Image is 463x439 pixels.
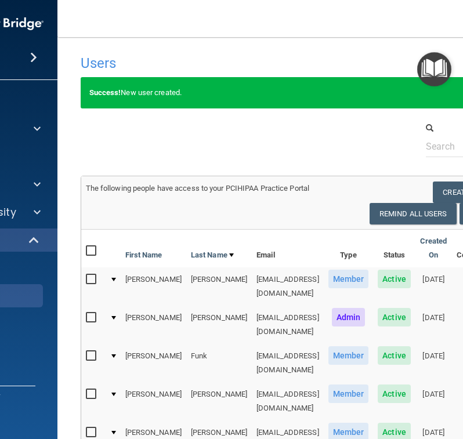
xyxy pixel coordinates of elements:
[252,344,324,382] td: [EMAIL_ADDRESS][DOMAIN_NAME]
[125,248,162,262] a: First Name
[378,270,411,288] span: Active
[328,384,369,403] span: Member
[415,382,452,420] td: [DATE]
[252,230,324,267] th: Email
[324,230,374,267] th: Type
[81,56,358,71] h4: Users
[121,267,186,306] td: [PERSON_NAME]
[378,384,411,403] span: Active
[417,52,451,86] button: Open Resource Center
[420,234,447,262] a: Created On
[121,306,186,344] td: [PERSON_NAME]
[252,382,324,420] td: [EMAIL_ADDRESS][DOMAIN_NAME]
[378,308,411,326] span: Active
[86,184,310,193] span: The following people have access to your PCIHIPAA Practice Portal
[332,308,366,326] span: Admin
[252,267,324,306] td: [EMAIL_ADDRESS][DOMAIN_NAME]
[415,267,452,306] td: [DATE]
[328,346,369,365] span: Member
[89,88,121,97] strong: Success!
[191,248,234,262] a: Last Name
[378,346,411,365] span: Active
[370,203,457,224] button: Remind All Users
[373,230,415,267] th: Status
[186,344,252,382] td: Funk
[252,306,324,344] td: [EMAIL_ADDRESS][DOMAIN_NAME]
[121,382,186,420] td: [PERSON_NAME]
[121,344,186,382] td: [PERSON_NAME]
[328,270,369,288] span: Member
[186,306,252,344] td: [PERSON_NAME]
[186,382,252,420] td: [PERSON_NAME]
[186,267,252,306] td: [PERSON_NAME]
[415,306,452,344] td: [DATE]
[415,344,452,382] td: [DATE]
